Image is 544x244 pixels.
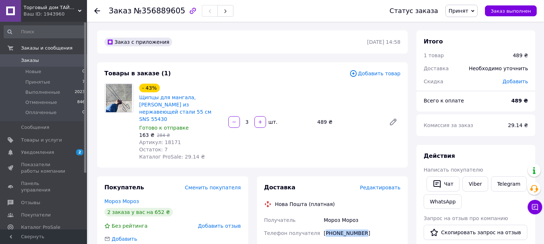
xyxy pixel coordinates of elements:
[21,224,60,231] span: Каталог ProSale
[491,176,527,192] a: Telegram
[390,7,438,14] div: Статус заказа
[139,84,160,92] div: - 43%
[21,212,51,218] span: Покупатели
[491,8,531,14] span: Заказ выполнен
[24,11,87,17] div: Ваш ID: 1943960
[424,98,464,104] span: Всего к оплате
[106,84,132,112] img: Щипцы для мангала, барбекю из нержавеющей стали 55 см SNS 55430
[21,199,40,206] span: Отзывы
[82,68,85,75] span: 0
[139,132,154,138] span: 163 ₴
[367,39,400,45] time: [DATE] 14:58
[21,57,39,64] span: Заказы
[503,79,528,84] span: Добавить
[76,149,83,155] span: 2
[134,7,185,15] span: №356889605
[25,89,60,96] span: Выполненные
[25,109,57,116] span: Оплаченные
[112,223,148,229] span: Без рейтинга
[4,25,86,38] input: Поиск
[139,125,189,131] span: Готово к отправке
[424,66,449,71] span: Доставка
[82,79,85,85] span: 7
[424,194,462,209] a: WhatsApp
[508,122,528,128] span: 29.14 ₴
[21,124,49,131] span: Сообщения
[424,52,444,58] span: 1 товар
[427,176,460,192] button: Чат
[75,89,85,96] span: 2023
[104,208,173,216] div: 2 заказа у вас на 652 ₴
[424,215,508,221] span: Запрос на отзыв про компанию
[424,79,443,84] span: Скидка
[185,185,241,190] span: Сменить покупателя
[424,122,473,128] span: Комиссия за заказ
[21,149,54,156] span: Уведомления
[94,7,100,14] div: Вернуться назад
[386,115,400,129] a: Редактировать
[528,200,542,214] button: Чат с покупателем
[462,176,488,192] a: Viber
[21,137,62,143] span: Товары и услуги
[109,7,132,15] span: Заказ
[21,161,67,174] span: Показатели работы компании
[112,236,137,242] span: Добавить
[25,99,57,106] span: Отмененные
[360,185,400,190] span: Редактировать
[104,198,139,204] a: Мороз Мороз
[25,79,50,85] span: Принятые
[139,154,205,160] span: Каталог ProSale: 29.14 ₴
[21,180,67,193] span: Панель управления
[139,139,181,145] span: Артикул: 18171
[25,68,41,75] span: Новые
[104,184,144,191] span: Покупатель
[322,214,402,227] div: Мороз Мороз
[139,147,168,152] span: Остаток: 7
[449,8,468,14] span: Принят
[424,38,443,45] span: Итого
[485,5,537,16] button: Заказ выполнен
[273,201,337,208] div: Нова Пошта (платная)
[511,98,528,104] b: 489 ₴
[267,118,278,126] div: шт.
[465,60,532,76] div: Необходимо уточнить
[157,133,170,138] span: 284 ₴
[139,94,211,122] a: Щипцы для мангала, [PERSON_NAME] из нержавеющей стали 55 см SNS 55430
[424,167,483,173] span: Написать покупателю
[264,184,296,191] span: Доставка
[24,4,78,11] span: Торговый дом ТАЙФЕНГ
[104,70,171,77] span: Товары в заказе (1)
[349,70,400,77] span: Добавить товар
[424,152,455,159] span: Действия
[77,99,85,106] span: 846
[82,109,85,116] span: 0
[198,223,241,229] span: Добавить отзыв
[314,117,383,127] div: 489 ₴
[21,45,72,51] span: Заказы и сообщения
[322,227,402,240] div: [PHONE_NUMBER]
[264,217,296,223] span: Получатель
[513,52,528,59] div: 489 ₴
[424,225,527,240] button: Скопировать запрос на отзыв
[104,38,172,46] div: Заказ с приложения
[264,230,320,236] span: Телефон получателя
